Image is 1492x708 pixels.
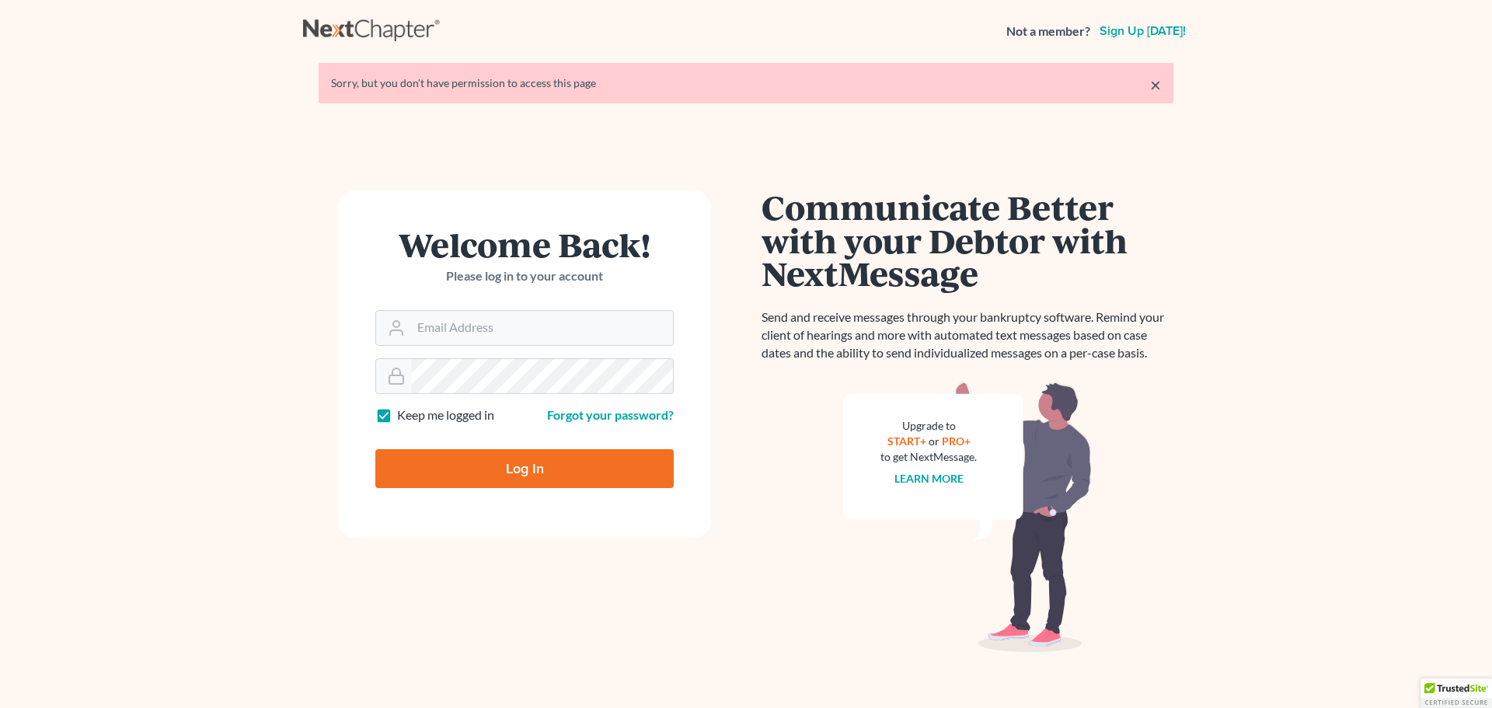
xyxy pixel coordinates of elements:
a: Learn more [894,472,964,485]
p: Please log in to your account [375,267,674,285]
a: START+ [887,434,926,448]
span: or [929,434,939,448]
div: Upgrade to [880,418,977,434]
input: Email Address [411,311,673,345]
a: Forgot your password? [547,407,674,422]
a: PRO+ [942,434,971,448]
div: Sorry, but you don't have permission to access this page [331,75,1161,91]
h1: Communicate Better with your Debtor with NextMessage [762,190,1173,290]
a: × [1150,75,1161,94]
div: TrustedSite Certified [1421,678,1492,708]
input: Log In [375,449,674,488]
p: Send and receive messages through your bankruptcy software. Remind your client of hearings and mo... [762,309,1173,362]
img: nextmessage_bg-59042aed3d76b12b5cd301f8e5b87938c9018125f34e5fa2b7a6b67550977c72.svg [843,381,1092,653]
label: Keep me logged in [397,406,494,424]
strong: Not a member? [1006,23,1090,40]
h1: Welcome Back! [375,228,674,261]
div: to get NextMessage. [880,449,977,465]
a: Sign up [DATE]! [1096,25,1189,37]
